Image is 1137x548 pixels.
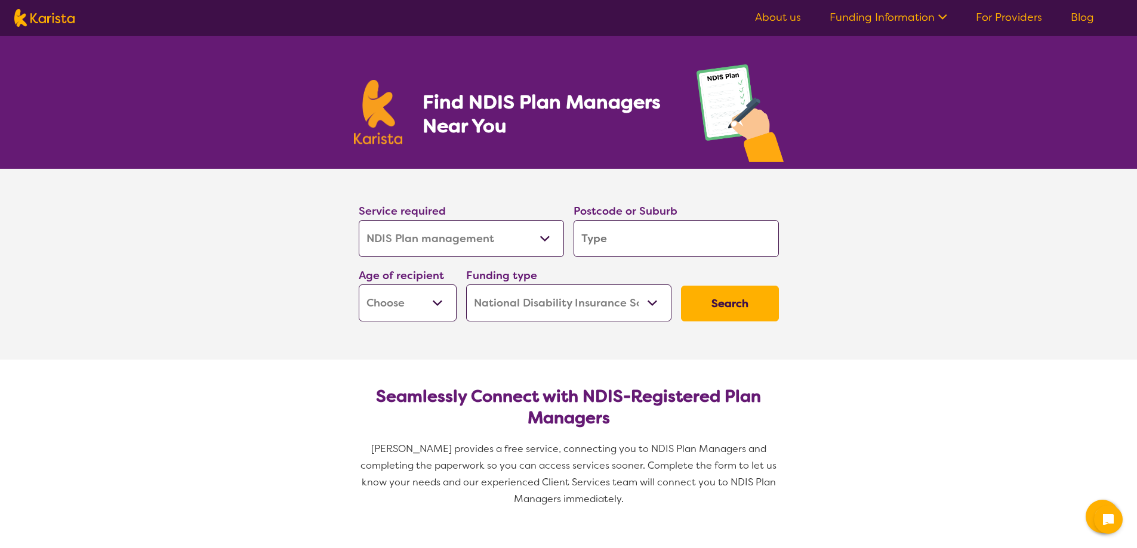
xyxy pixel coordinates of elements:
[574,204,677,218] label: Postcode or Suburb
[755,10,801,24] a: About us
[359,268,444,283] label: Age of recipient
[466,268,537,283] label: Funding type
[681,286,779,321] button: Search
[830,10,947,24] a: Funding Information
[14,9,75,27] img: Karista logo
[368,386,769,429] h2: Seamlessly Connect with NDIS-Registered Plan Managers
[423,90,672,138] h1: Find NDIS Plan Managers Near You
[1086,500,1119,533] button: Channel Menu
[976,10,1042,24] a: For Providers
[360,442,779,505] span: [PERSON_NAME] provides a free service, connecting you to NDIS Plan Managers and completing the pa...
[697,64,784,169] img: plan-management
[359,204,446,218] label: Service required
[574,220,779,257] input: Type
[354,80,403,144] img: Karista logo
[1071,10,1094,24] a: Blog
